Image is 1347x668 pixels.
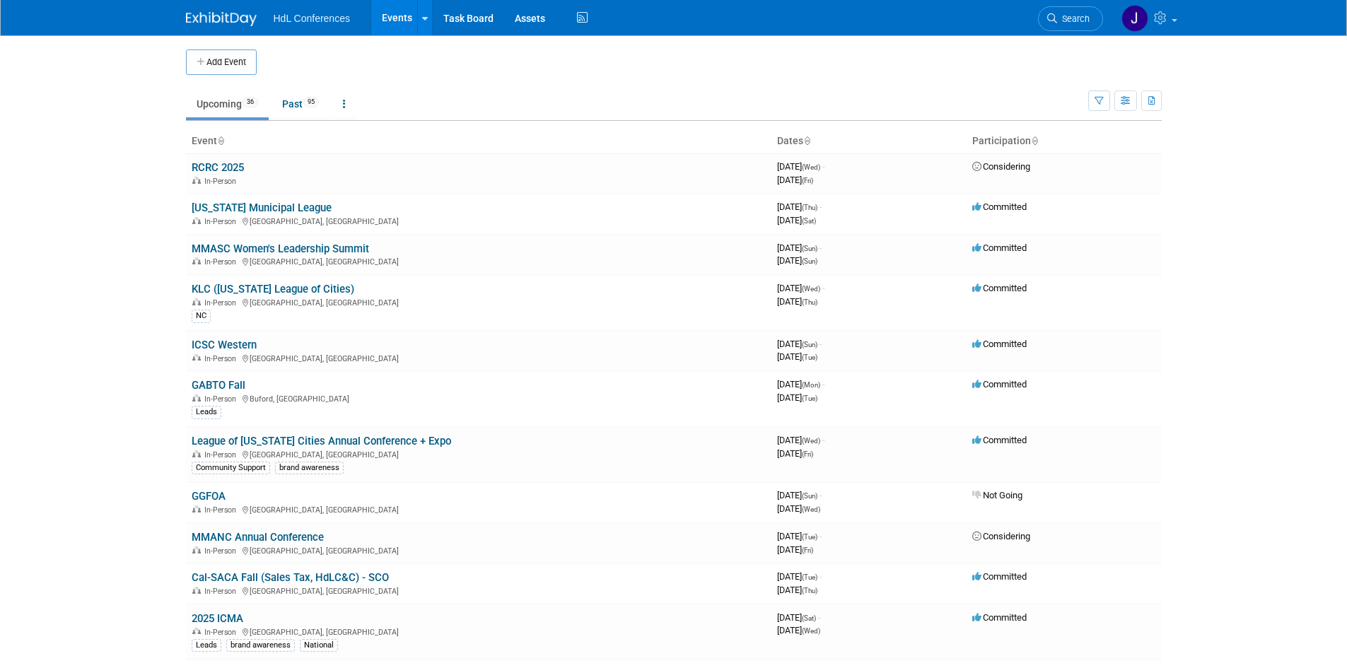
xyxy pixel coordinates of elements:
span: Search [1057,13,1090,24]
span: [DATE] [777,531,822,541]
span: (Sun) [802,341,817,348]
span: [DATE] [777,503,820,514]
img: In-Person Event [192,505,201,512]
img: In-Person Event [192,587,201,594]
span: (Sat) [802,614,816,622]
img: In-Person Event [192,450,201,457]
img: In-Person Event [192,298,201,305]
div: [GEOGRAPHIC_DATA], [GEOGRAPHIC_DATA] [192,215,766,226]
span: - [822,161,824,172]
a: League of [US_STATE] Cities Annual Conference + Expo [192,435,451,447]
span: (Fri) [802,450,813,458]
div: NC [192,310,211,322]
div: [GEOGRAPHIC_DATA], [GEOGRAPHIC_DATA] [192,503,766,515]
span: In-Person [204,628,240,637]
span: [DATE] [777,351,817,362]
span: Considering [972,161,1030,172]
span: [DATE] [777,215,816,225]
span: (Tue) [802,533,817,541]
a: ICSC Western [192,339,257,351]
div: [GEOGRAPHIC_DATA], [GEOGRAPHIC_DATA] [192,585,766,596]
span: 95 [303,97,319,107]
span: In-Person [204,257,240,266]
img: ExhibitDay [186,12,257,26]
img: In-Person Event [192,546,201,553]
span: - [820,339,822,349]
span: In-Person [204,177,240,186]
span: [DATE] [777,585,817,595]
span: [DATE] [777,175,813,185]
span: [DATE] [777,296,817,307]
button: Add Event [186,49,257,75]
span: - [820,571,822,582]
span: (Tue) [802,353,817,361]
a: GABTO Fall [192,379,245,392]
span: Committed [972,435,1027,445]
span: [DATE] [777,283,824,293]
th: Event [186,129,771,153]
span: [DATE] [777,612,820,623]
span: [DATE] [777,544,813,555]
a: Sort by Event Name [217,135,224,146]
span: (Mon) [802,381,820,389]
span: (Wed) [802,505,820,513]
span: (Sun) [802,257,817,265]
span: - [818,612,820,623]
img: In-Person Event [192,257,201,264]
img: Johnny Nguyen [1121,5,1148,32]
span: [DATE] [777,571,822,582]
a: Sort by Participation Type [1031,135,1038,146]
span: [DATE] [777,625,820,635]
span: In-Person [204,505,240,515]
div: National [300,639,338,652]
img: In-Person Event [192,354,201,361]
span: [DATE] [777,255,817,266]
a: RCRC 2025 [192,161,244,174]
span: [DATE] [777,161,824,172]
div: [GEOGRAPHIC_DATA], [GEOGRAPHIC_DATA] [192,544,766,556]
span: (Wed) [802,163,820,171]
span: (Wed) [802,627,820,635]
span: - [820,242,822,253]
div: brand awareness [226,639,295,652]
div: Leads [192,406,221,418]
span: (Wed) [802,285,820,293]
div: brand awareness [275,462,344,474]
span: In-Person [204,546,240,556]
span: Committed [972,201,1027,212]
a: MMANC Annual Conference [192,531,324,544]
th: Participation [967,129,1162,153]
span: (Tue) [802,573,817,581]
span: In-Person [204,394,240,404]
a: MMASC Women's Leadership Summit [192,242,369,255]
span: - [820,201,822,212]
span: Committed [972,283,1027,293]
div: [GEOGRAPHIC_DATA], [GEOGRAPHIC_DATA] [192,255,766,266]
span: (Thu) [802,204,817,211]
a: GGFOA [192,490,226,503]
img: In-Person Event [192,217,201,224]
span: - [820,490,822,500]
span: (Fri) [802,177,813,184]
span: (Wed) [802,437,820,445]
span: (Sat) [802,217,816,225]
span: [DATE] [777,339,822,349]
span: In-Person [204,298,240,307]
span: In-Person [204,354,240,363]
div: Leads [192,639,221,652]
span: [DATE] [777,242,822,253]
span: [DATE] [777,201,822,212]
div: [GEOGRAPHIC_DATA], [GEOGRAPHIC_DATA] [192,352,766,363]
span: - [820,531,822,541]
div: [GEOGRAPHIC_DATA], [GEOGRAPHIC_DATA] [192,448,766,459]
a: Search [1038,6,1103,31]
span: Committed [972,242,1027,253]
span: In-Person [204,587,240,596]
span: In-Person [204,450,240,459]
a: Sort by Start Date [803,135,810,146]
span: HdL Conferences [274,13,350,24]
th: Dates [771,129,967,153]
div: [GEOGRAPHIC_DATA], [GEOGRAPHIC_DATA] [192,626,766,637]
a: Past95 [272,90,330,117]
span: [DATE] [777,379,824,389]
